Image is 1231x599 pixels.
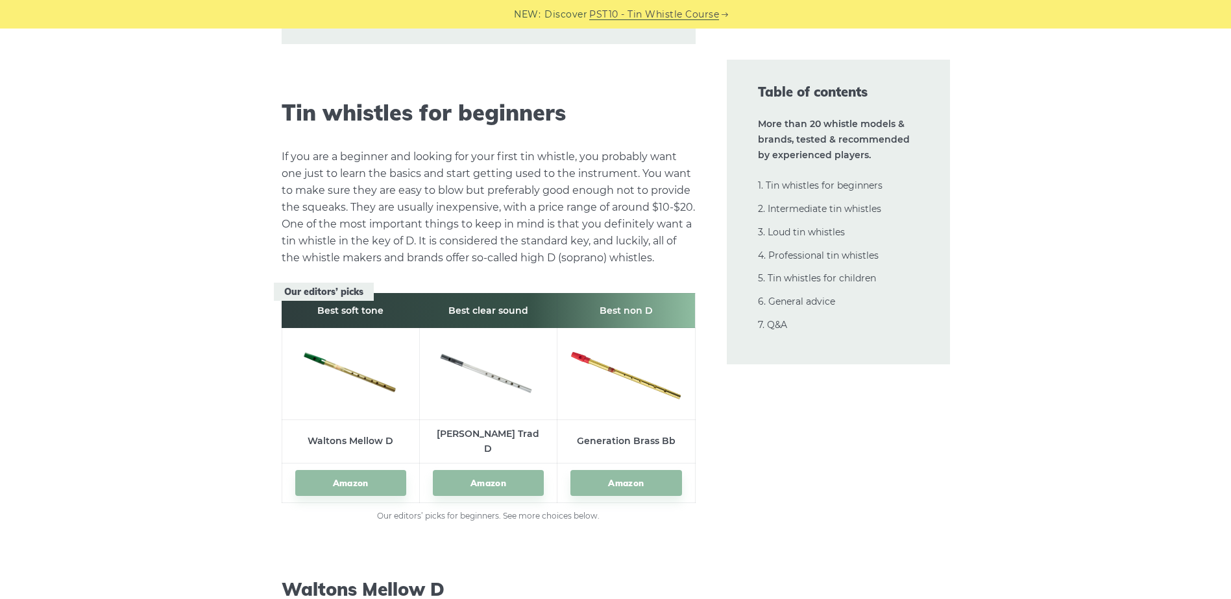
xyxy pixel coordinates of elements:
a: 7. Q&A [758,319,787,331]
a: 2. Intermediate tin whistles [758,203,881,215]
figcaption: Our editors’ picks for beginners. See more choices below. [282,510,696,523]
th: Best soft tone [282,293,419,328]
td: [PERSON_NAME] Trad D [419,420,557,464]
td: Generation Brass Bb [557,420,695,464]
a: 4. Professional tin whistles [758,250,879,261]
span: Our editors’ picks [274,283,374,301]
a: 3. Loud tin whistles [758,226,845,238]
img: Dixon Trad D Tin Whistle Preview [433,347,544,397]
span: NEW: [514,7,541,22]
img: generation Brass Bb Tin Whistle Preview [570,335,681,408]
th: Best clear sound [419,293,557,328]
a: Amazon [295,470,406,497]
a: 6. General advice [758,296,835,307]
span: Table of contents [758,83,919,101]
a: 1. Tin whistles for beginners [758,180,883,191]
span: Discover [544,7,587,22]
a: 5. Tin whistles for children [758,272,876,284]
td: Waltons Mellow D [282,420,419,464]
a: Amazon [570,470,681,497]
p: If you are a beginner and looking for your first tin whistle, you probably want one just to learn... [282,148,696,266]
a: PST10 - Tin Whistle Course [589,7,719,22]
a: Amazon [433,470,544,497]
h2: Tin whistles for beginners [282,100,696,126]
img: Waltons Mellow D Tin Whistle Preview [295,346,406,398]
th: Best non D [557,293,695,328]
strong: More than 20 whistle models & brands, tested & recommended by experienced players. [758,118,910,161]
